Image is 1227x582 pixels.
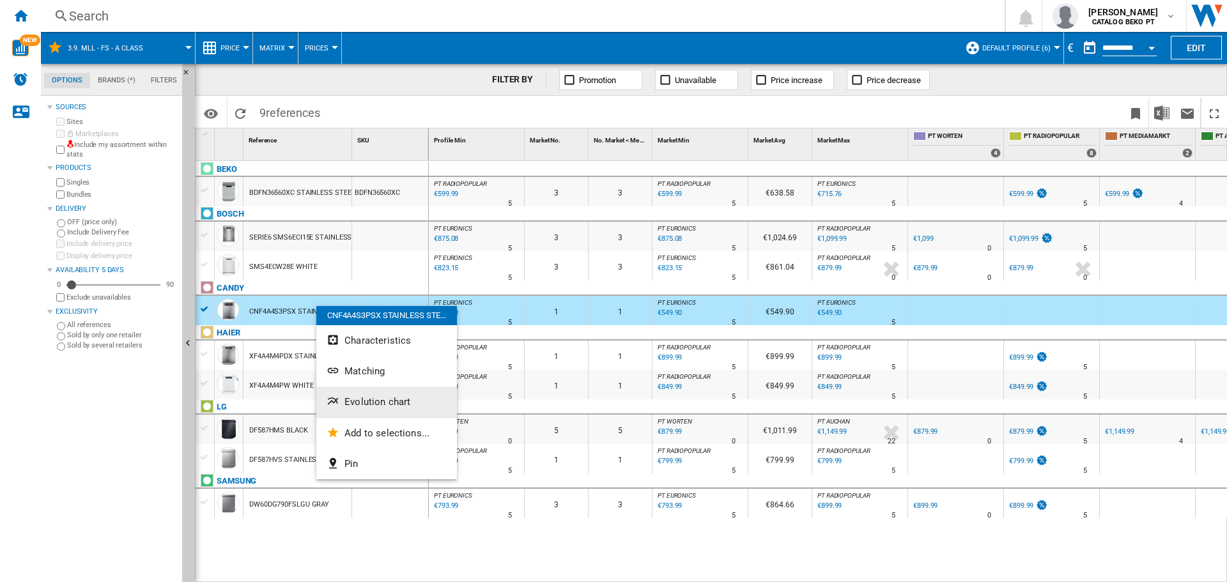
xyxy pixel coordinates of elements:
button: Evolution chart [316,387,457,417]
div: CNF4A4S3PSX STAINLESS STE... [316,306,457,325]
span: Evolution chart [344,396,410,408]
button: Pin... [316,448,457,479]
span: Add to selections... [344,427,429,439]
button: Matching [316,356,457,387]
button: Add to selections... [316,418,457,448]
button: Characteristics [316,325,457,356]
span: Matching [344,365,385,377]
span: Pin [344,458,358,470]
span: Characteristics [344,335,411,346]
